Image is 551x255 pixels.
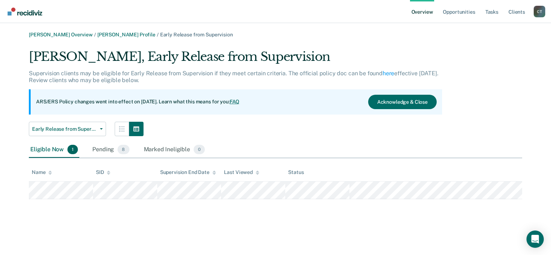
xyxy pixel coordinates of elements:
span: 0 [194,145,205,154]
button: Profile dropdown button [534,6,545,17]
span: Early Release from Supervision [32,126,97,132]
div: [PERSON_NAME], Early Release from Supervision [29,49,442,70]
button: Acknowledge & Close [368,95,437,109]
div: Eligible Now1 [29,142,79,158]
span: / [93,32,97,37]
span: 1 [67,145,78,154]
img: Recidiviz [8,8,42,15]
p: ARS/ERS Policy changes went into effect on [DATE]. Learn what this means for you: [36,98,239,106]
div: Open Intercom Messenger [526,231,544,248]
div: Marked Ineligible0 [142,142,207,158]
p: Supervision clients may be eligible for Early Release from Supervision if they meet certain crite... [29,70,438,84]
div: Status [288,169,304,175]
div: C T [534,6,545,17]
a: here [383,70,394,77]
button: Early Release from Supervision [29,122,106,136]
div: Name [32,169,52,175]
div: Pending8 [91,142,131,158]
span: / [155,32,160,37]
a: [PERSON_NAME] Profile [97,32,155,37]
a: [PERSON_NAME] Overview [29,32,93,37]
a: FAQ [230,99,240,104]
span: 8 [118,145,129,154]
div: Last Viewed [224,169,259,175]
div: Supervision End Date [160,169,216,175]
div: SID [96,169,111,175]
span: Early Release from Supervision [160,32,233,37]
